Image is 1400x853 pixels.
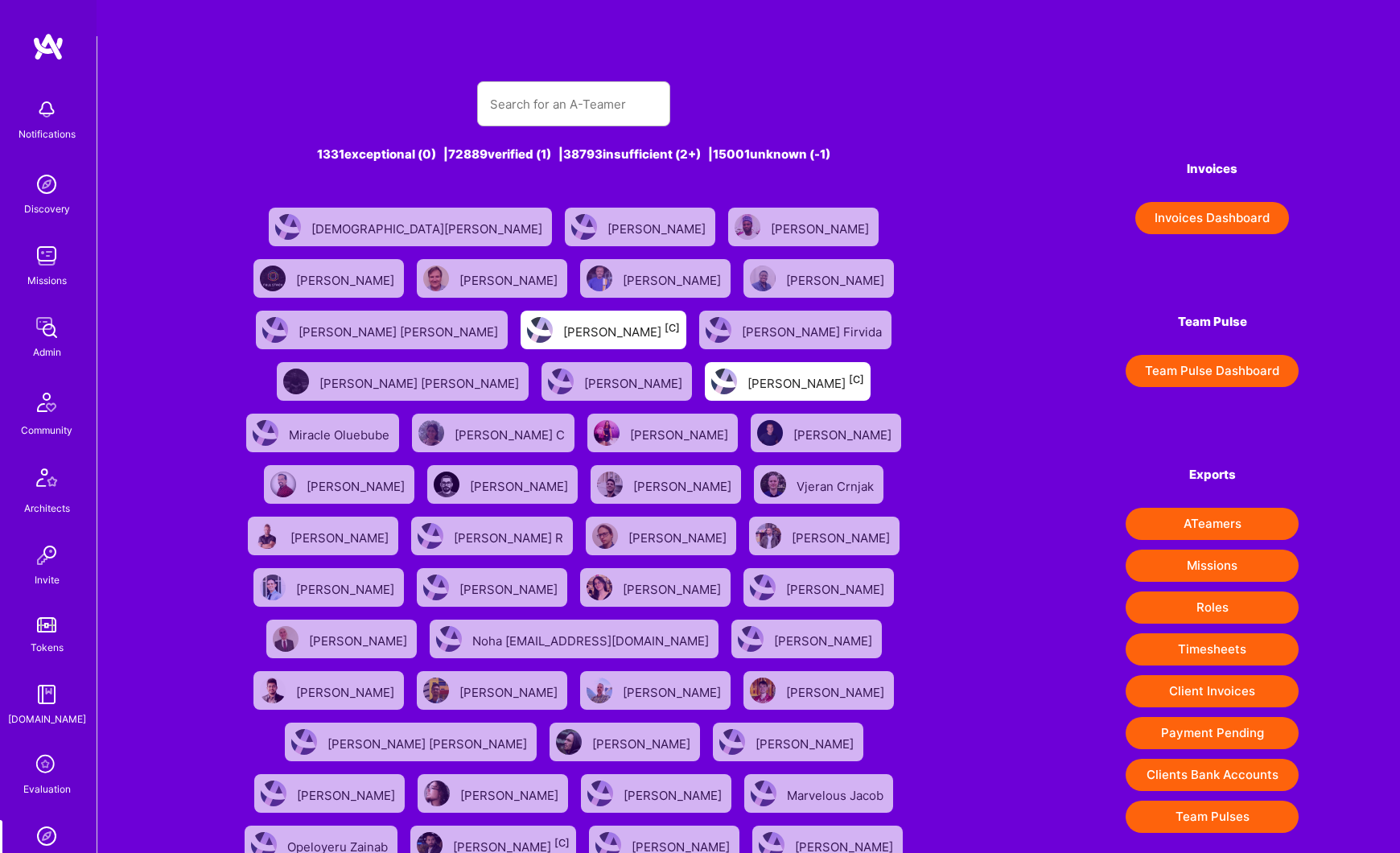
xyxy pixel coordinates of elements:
[275,214,301,240] img: User Avatar
[738,626,764,652] img: User Avatar
[257,459,421,510] a: User Avatar[PERSON_NAME]
[253,420,278,446] img: User Avatar
[630,422,731,443] div: [PERSON_NAME]
[587,266,612,291] img: User Avatar
[247,253,410,304] a: User Avatar[PERSON_NAME]
[793,422,895,443] div: [PERSON_NAME]
[737,253,900,304] a: User Avatar[PERSON_NAME]
[1126,759,1299,791] button: Clients Bank Accounts
[581,407,744,459] a: User Avatar[PERSON_NAME]
[31,539,63,571] img: Invite
[757,420,783,446] img: User Avatar
[31,93,63,126] img: bell
[199,146,949,163] div: 1331 exceptional (0) | 72889 verified (1) | 38793 insufficient (2+) | 15001 unknown (-1)
[665,322,680,334] sup: [C]
[27,272,67,289] div: Missions
[405,510,579,562] a: User Avatar[PERSON_NAME] R
[319,371,522,392] div: [PERSON_NAME] [PERSON_NAME]
[1126,355,1299,387] button: Team Pulse Dashboard
[584,459,747,510] a: User Avatar[PERSON_NAME]
[624,783,725,804] div: [PERSON_NAME]
[291,729,317,755] img: User Avatar
[459,680,561,701] div: [PERSON_NAME]
[592,523,618,549] img: User Avatar
[633,474,735,495] div: [PERSON_NAME]
[1126,633,1299,666] button: Timesheets
[24,500,70,517] div: Architects
[327,731,530,752] div: [PERSON_NAME] [PERSON_NAME]
[470,474,571,495] div: [PERSON_NAME]
[278,716,543,768] a: User Avatar[PERSON_NAME] [PERSON_NAME]
[418,523,443,549] img: User Avatar
[786,680,887,701] div: [PERSON_NAME]
[623,577,724,598] div: [PERSON_NAME]
[309,628,410,649] div: [PERSON_NAME]
[725,613,888,665] a: User Avatar[PERSON_NAME]
[248,768,411,819] a: User Avatar[PERSON_NAME]
[787,783,887,804] div: Marvelous Jacob
[1126,468,1299,482] h4: Exports
[296,680,397,701] div: [PERSON_NAME]
[711,369,737,394] img: User Avatar
[270,472,296,497] img: User Avatar
[743,510,906,562] a: User Avatar[PERSON_NAME]
[737,562,900,613] a: User Avatar[PERSON_NAME]
[535,356,698,407] a: User Avatar[PERSON_NAME]
[1126,801,1299,833] button: Team Pulses
[410,253,574,304] a: User Avatar[PERSON_NAME]
[32,32,64,61] img: logo
[548,369,574,394] img: User Avatar
[21,422,72,439] div: Community
[296,577,397,598] div: [PERSON_NAME]
[1126,717,1299,749] button: Payment Pending
[750,266,776,291] img: User Avatar
[527,317,553,343] img: User Avatar
[31,311,63,344] img: admin teamwork
[423,575,449,600] img: User Avatar
[270,356,535,407] a: User Avatar[PERSON_NAME] [PERSON_NAME]
[737,665,900,716] a: User Avatar[PERSON_NAME]
[460,783,562,804] div: [PERSON_NAME]
[24,200,70,217] div: Discovery
[31,639,64,656] div: Tokens
[283,369,309,394] img: User Avatar
[249,304,514,356] a: User Avatar[PERSON_NAME] [PERSON_NAME]
[290,525,392,546] div: [PERSON_NAME]
[260,613,423,665] a: User Avatar[PERSON_NAME]
[299,319,501,340] div: [PERSON_NAME] [PERSON_NAME]
[579,510,743,562] a: User Avatar[PERSON_NAME]
[574,562,737,613] a: User Avatar[PERSON_NAME]
[760,472,786,497] img: User Avatar
[262,317,288,343] img: User Avatar
[423,266,449,291] img: User Avatar
[744,407,908,459] a: User Avatar[PERSON_NAME]
[623,680,724,701] div: [PERSON_NAME]
[756,731,857,752] div: [PERSON_NAME]
[592,731,694,752] div: [PERSON_NAME]
[411,768,574,819] a: User Avatar[PERSON_NAME]
[490,84,657,125] input: Search for an A-Teamer
[623,268,724,289] div: [PERSON_NAME]
[751,781,776,806] img: User Avatar
[698,356,877,407] a: User Avatar[PERSON_NAME][C]
[423,678,449,703] img: User Avatar
[1126,591,1299,624] button: Roles
[849,373,864,385] sup: [C]
[307,474,408,495] div: [PERSON_NAME]
[750,678,776,703] img: User Avatar
[597,472,623,497] img: User Avatar
[587,575,612,600] img: User Avatar
[247,562,410,613] a: User Avatar[PERSON_NAME]
[454,525,566,546] div: [PERSON_NAME] R
[311,216,546,237] div: [DEMOGRAPHIC_DATA][PERSON_NAME]
[1126,675,1299,707] button: Client Invoices
[735,214,760,240] img: User Avatar
[434,472,459,497] img: User Avatar
[297,783,398,804] div: [PERSON_NAME]
[260,678,286,703] img: User Avatar
[418,420,444,446] img: User Avatar
[260,575,286,600] img: User Avatar
[628,525,730,546] div: [PERSON_NAME]
[33,344,61,361] div: Admin
[241,510,405,562] a: User Avatar[PERSON_NAME]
